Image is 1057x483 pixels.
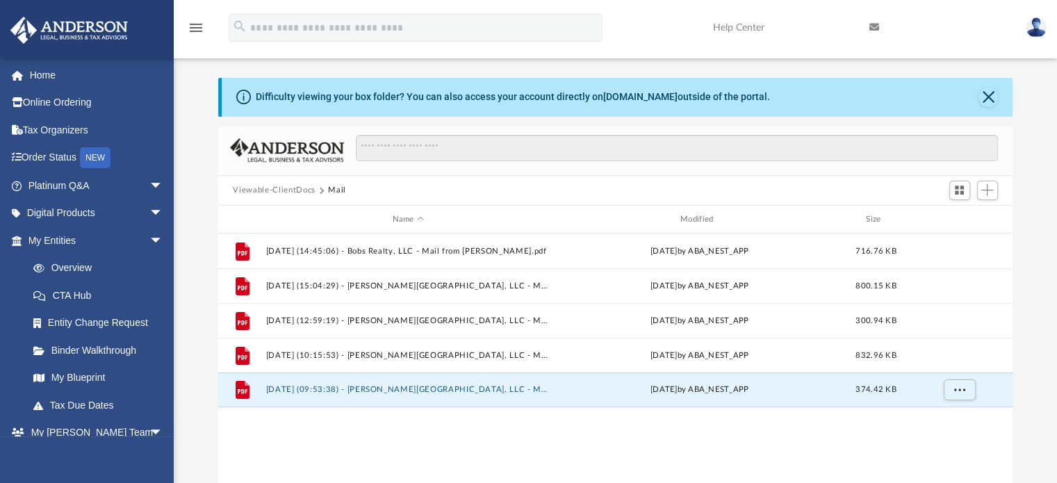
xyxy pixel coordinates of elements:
[855,352,896,359] span: 832.96 KB
[557,384,842,397] div: [DATE] by ABA_NEST_APP
[1026,17,1047,38] img: User Pic
[855,386,896,394] span: 374.42 KB
[19,364,177,392] a: My Blueprint
[557,213,842,226] div: Modified
[10,116,184,144] a: Tax Organizers
[19,336,184,364] a: Binder Walkthrough
[557,280,842,293] div: [DATE] by ABA_NEST_APP
[188,26,204,36] a: menu
[910,213,1007,226] div: id
[10,61,184,89] a: Home
[977,181,998,200] button: Add
[557,245,842,258] div: [DATE] by ABA_NEST_APP
[265,386,550,395] button: [DATE] (09:53:38) - [PERSON_NAME][GEOGRAPHIC_DATA], LLC - Mail from JPMorgan Chase Bank, N.A..pdf
[19,254,184,282] a: Overview
[356,135,997,161] input: Search files and folders
[855,247,896,255] span: 716.76 KB
[265,281,550,290] button: [DATE] (15:04:29) - [PERSON_NAME][GEOGRAPHIC_DATA], LLC - Mail.pdf
[848,213,903,226] div: Size
[10,419,177,447] a: My [PERSON_NAME] Teamarrow_drop_down
[10,144,184,172] a: Order StatusNEW
[256,90,770,104] div: Difficulty viewing your box folder? You can also access your account directly on outside of the p...
[224,213,259,226] div: id
[949,181,970,200] button: Switch to Grid View
[557,315,842,327] div: [DATE] by ABA_NEST_APP
[855,317,896,325] span: 300.94 KB
[19,281,184,309] a: CTA Hub
[10,227,184,254] a: My Entitiesarrow_drop_down
[80,147,110,168] div: NEW
[149,199,177,228] span: arrow_drop_down
[265,351,550,360] button: [DATE] (10:15:53) - [PERSON_NAME][GEOGRAPHIC_DATA], LLC - Mail from [PERSON_NAME].pdf
[265,213,550,226] div: Name
[6,17,132,44] img: Anderson Advisors Platinum Portal
[149,227,177,255] span: arrow_drop_down
[10,199,184,227] a: Digital Productsarrow_drop_down
[978,88,998,107] button: Close
[149,419,177,448] span: arrow_drop_down
[328,184,346,197] button: Mail
[233,184,315,197] button: Viewable-ClientDocs
[265,316,550,325] button: [DATE] (12:59:19) - [PERSON_NAME][GEOGRAPHIC_DATA], LLC - Mail from JPMorgan Chase Bank, N.A..pdf
[855,282,896,290] span: 800.15 KB
[557,350,842,362] div: [DATE] by ABA_NEST_APP
[10,89,184,117] a: Online Ordering
[265,247,550,256] button: [DATE] (14:45:06) - Bobs Realty, LLC - Mail from [PERSON_NAME].pdf
[603,91,678,102] a: [DOMAIN_NAME]
[149,172,177,200] span: arrow_drop_down
[188,19,204,36] i: menu
[19,391,184,419] a: Tax Due Dates
[232,19,247,34] i: search
[19,309,184,337] a: Entity Change Request
[943,380,975,401] button: More options
[10,172,184,199] a: Platinum Q&Aarrow_drop_down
